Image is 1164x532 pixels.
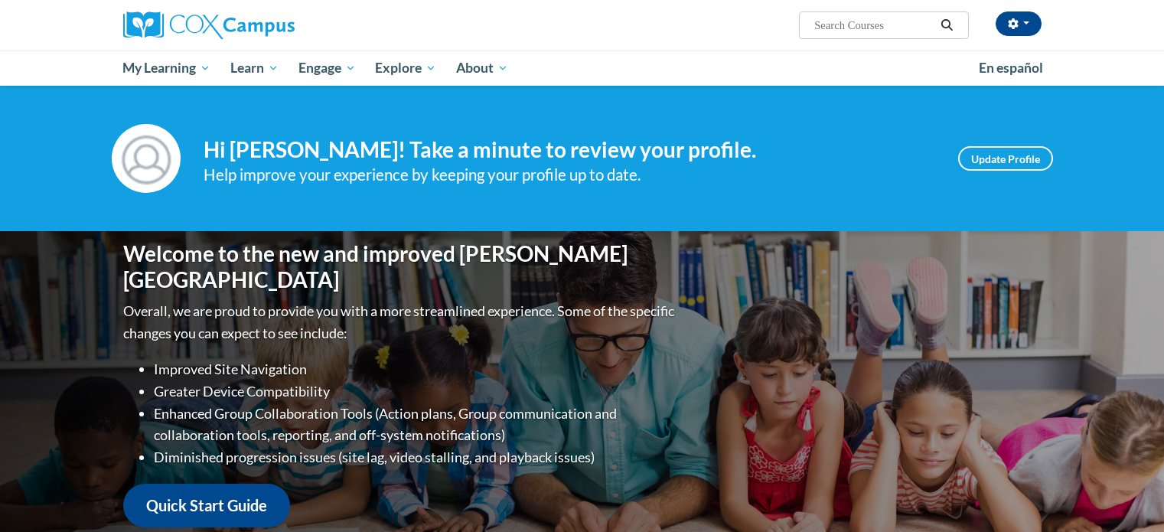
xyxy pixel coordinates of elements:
[289,51,366,86] a: Engage
[204,162,935,188] div: Help improve your experience by keeping your profile up to date.
[154,358,678,380] li: Improved Site Navigation
[375,59,436,77] span: Explore
[123,11,414,39] a: Cox Campus
[123,11,295,39] img: Cox Campus
[298,59,356,77] span: Engage
[446,51,518,86] a: About
[230,59,279,77] span: Learn
[123,484,290,527] a: Quick Start Guide
[123,300,678,344] p: Overall, we are proud to provide you with a more streamlined experience. Some of the specific cha...
[154,403,678,447] li: Enhanced Group Collaboration Tools (Action plans, Group communication and collaboration tools, re...
[122,59,210,77] span: My Learning
[112,124,181,193] img: Profile Image
[154,380,678,403] li: Greater Device Compatibility
[154,446,678,468] li: Diminished progression issues (site lag, video stalling, and playback issues)
[204,137,935,163] h4: Hi [PERSON_NAME]! Take a minute to review your profile.
[979,60,1043,76] span: En español
[365,51,446,86] a: Explore
[113,51,221,86] a: My Learning
[958,146,1053,171] a: Update Profile
[1103,471,1152,520] iframe: Button to launch messaging window
[100,51,1065,86] div: Main menu
[813,16,935,34] input: Search Courses
[935,16,958,34] button: Search
[123,241,678,292] h1: Welcome to the new and improved [PERSON_NAME][GEOGRAPHIC_DATA]
[969,52,1053,84] a: En español
[220,51,289,86] a: Learn
[996,11,1042,36] button: Account Settings
[456,59,508,77] span: About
